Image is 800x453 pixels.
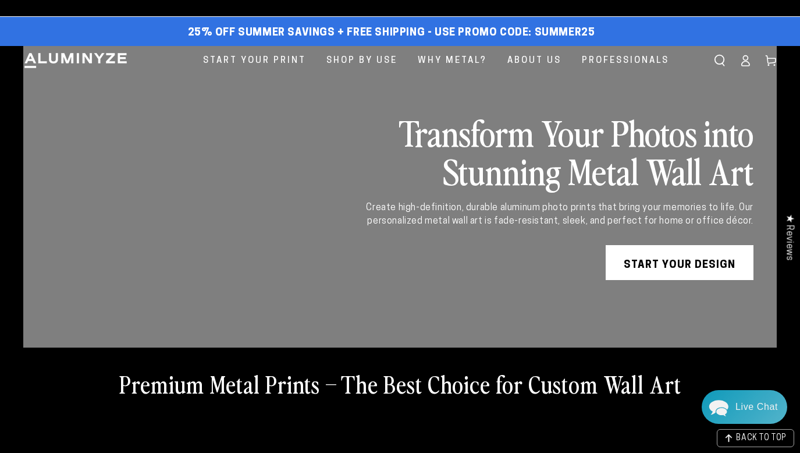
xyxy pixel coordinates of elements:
[318,46,406,76] a: Shop By Use
[499,46,570,76] a: About Us
[331,113,753,190] h2: Transform Your Photos into Stunning Metal Wall Art
[507,53,561,69] span: About Us
[582,53,669,69] span: Professionals
[194,46,315,76] a: Start Your Print
[573,46,678,76] a: Professionals
[326,53,397,69] span: Shop By Use
[203,53,306,69] span: Start Your Print
[778,205,800,270] div: Click to open Judge.me floating reviews tab
[736,434,787,443] span: BACK TO TOP
[331,201,753,228] div: Create high-definition, durable aluminum photo prints that bring your memories to life. Our perso...
[702,390,787,424] div: Chat widget toggle
[735,390,778,424] div: Contact Us Directly
[409,46,496,76] a: Why Metal?
[23,52,128,69] img: Aluminyze
[188,27,595,40] span: 25% off Summer Savings + Free Shipping - Use Promo Code: SUMMER25
[119,369,681,399] h2: Premium Metal Prints – The Best Choice for Custom Wall Art
[606,245,753,280] a: START YOUR DESIGN
[707,48,733,73] summary: Search our site
[418,53,487,69] span: Why Metal?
